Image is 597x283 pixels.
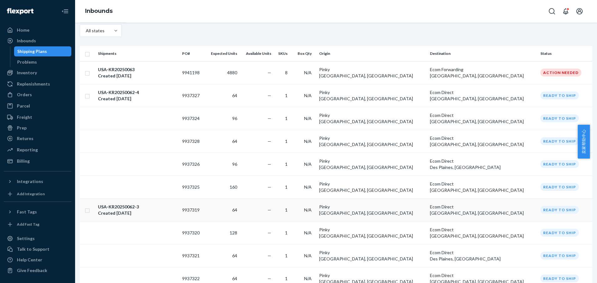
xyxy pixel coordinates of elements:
[285,93,288,98] span: 1
[578,125,590,159] button: 卖家帮助中心
[4,255,71,265] a: Help Center
[285,161,288,167] span: 1
[268,184,271,190] span: —
[232,93,237,98] span: 64
[59,5,71,18] button: Close Navigation
[4,207,71,217] button: Fast Tags
[17,147,38,153] div: Reporting
[268,230,271,235] span: —
[317,46,427,61] th: Origin
[430,73,524,78] span: [GEOGRAPHIC_DATA], [GEOGRAPHIC_DATA]
[268,70,271,75] span: —
[98,73,135,79] div: Created [DATE]
[180,107,205,130] td: 9937324
[98,204,139,210] div: USA-KR20250062-3
[319,66,425,73] div: Pinky
[540,92,579,99] div: Ready to ship
[319,227,425,233] div: Pinky
[232,276,237,281] span: 64
[17,267,47,274] div: Give Feedback
[4,233,71,244] a: Settings
[17,114,32,120] div: Freight
[559,5,572,18] button: Open notifications
[17,222,39,227] div: Add Fast Tag
[319,249,425,256] div: Pinky
[4,112,71,122] a: Freight
[540,114,579,122] div: Ready to ship
[304,207,312,212] span: N/A
[430,142,524,147] span: [GEOGRAPHIC_DATA], [GEOGRAPHIC_DATA]
[285,207,288,212] span: 1
[285,70,288,75] span: 8
[430,96,524,101] span: [GEOGRAPHIC_DATA], [GEOGRAPHIC_DATA]
[227,70,237,75] span: 4880
[285,116,288,121] span: 1
[4,134,71,144] a: Returns
[573,5,586,18] button: Open account menu
[304,139,312,144] span: N/A
[17,158,30,164] div: Billing
[430,119,524,124] span: [GEOGRAPHIC_DATA], [GEOGRAPHIC_DATA]
[232,139,237,144] span: 64
[180,46,205,61] th: PO#
[17,81,50,87] div: Replenishments
[319,135,425,141] div: Pinky
[17,235,35,242] div: Settings
[4,123,71,133] a: Prep
[268,161,271,167] span: —
[17,103,30,109] div: Parcel
[304,184,312,190] span: N/A
[293,46,317,61] th: Box Qty
[319,73,413,78] span: [GEOGRAPHIC_DATA], [GEOGRAPHIC_DATA]
[17,38,36,44] div: Inbounds
[17,92,32,98] div: Orders
[98,96,139,102] div: Created [DATE]
[17,209,37,215] div: Fast Tags
[319,210,413,216] span: [GEOGRAPHIC_DATA], [GEOGRAPHIC_DATA]
[85,8,113,14] a: Inbounds
[180,221,205,244] td: 9937320
[427,46,538,61] th: Destination
[230,184,237,190] span: 160
[232,116,237,121] span: 96
[430,204,536,210] div: Ecom Direct
[430,135,536,141] div: Ecom Direct
[319,272,425,279] div: Pinky
[180,153,205,176] td: 9937326
[319,256,413,261] span: [GEOGRAPHIC_DATA], [GEOGRAPHIC_DATA]
[180,61,205,84] td: 9941198
[4,219,71,229] a: Add Fast Tag
[540,183,579,191] div: Ready to ship
[4,101,71,111] a: Parcel
[180,84,205,107] td: 9937327
[430,233,524,238] span: [GEOGRAPHIC_DATA], [GEOGRAPHIC_DATA]
[304,93,312,98] span: N/A
[430,165,501,170] span: Des Plaines, [GEOGRAPHIC_DATA]
[4,156,71,166] a: Billing
[4,176,71,186] button: Integrations
[430,256,501,261] span: Des Plaines, [GEOGRAPHIC_DATA]
[7,8,33,14] img: Flexport logo
[540,69,581,76] div: Action Needed
[17,191,45,197] div: Add Integration
[430,158,536,164] div: Ecom Direct
[85,28,86,34] input: All states
[430,227,536,233] div: Ecom Direct
[430,272,536,279] div: Ecom Direct
[232,207,237,212] span: 64
[319,181,425,187] div: Pinky
[319,158,425,164] div: Pinky
[268,276,271,281] span: —
[540,160,579,168] div: Ready to ship
[430,249,536,256] div: Ecom Direct
[285,184,288,190] span: 1
[319,96,413,101] span: [GEOGRAPHIC_DATA], [GEOGRAPHIC_DATA]
[540,229,579,237] div: Ready to ship
[268,116,271,121] span: —
[274,46,293,61] th: SKUs
[17,178,43,185] div: Integrations
[17,27,29,33] div: Home
[304,70,312,75] span: N/A
[180,198,205,221] td: 9937319
[4,145,71,155] a: Reporting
